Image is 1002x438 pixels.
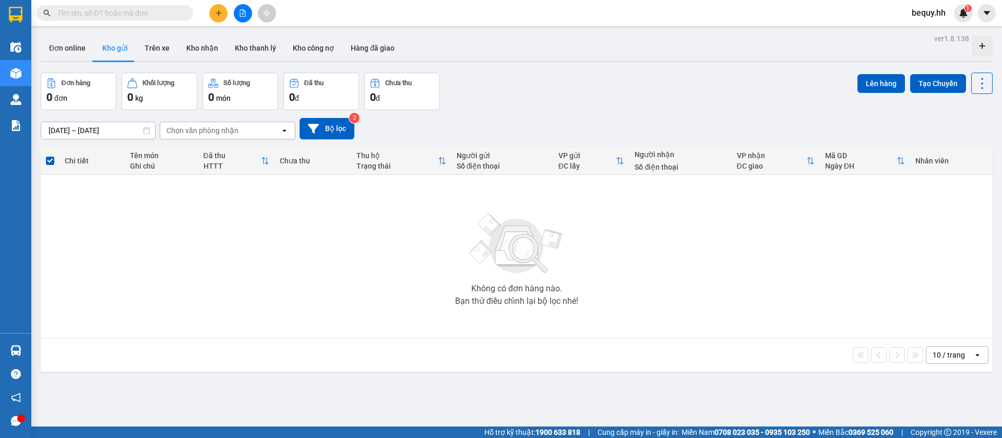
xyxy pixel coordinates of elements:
[280,126,289,135] svg: open
[598,427,679,438] span: Cung cấp máy in - giấy in:
[915,157,987,165] div: Nhân viên
[289,91,295,103] span: 0
[239,9,246,17] span: file-add
[258,4,276,22] button: aim
[10,94,21,105] img: warehouse-icon
[10,68,21,79] img: warehouse-icon
[972,35,993,56] div: Tạo kho hàng mới
[9,7,22,22] img: logo-vxr
[54,94,67,102] span: đơn
[130,162,193,170] div: Ghi chú
[10,345,21,356] img: warehouse-icon
[263,9,270,17] span: aim
[484,427,580,438] span: Hỗ trợ kỹ thuật:
[215,9,222,17] span: plus
[11,369,21,379] span: question-circle
[136,35,178,61] button: Trên xe
[46,91,52,103] span: 0
[370,91,376,103] span: 0
[202,73,278,110] button: Số lượng0món
[457,162,548,170] div: Số điện thoại
[973,351,982,359] svg: open
[944,429,951,436] span: copyright
[94,35,136,61] button: Kho gửi
[349,113,360,123] sup: 2
[558,162,616,170] div: ĐC lấy
[351,147,451,175] th: Toggle SortBy
[364,73,440,110] button: Chưa thu0đ
[356,162,438,170] div: Trạng thái
[41,122,155,139] input: Select a date range.
[553,147,630,175] th: Toggle SortBy
[737,151,806,160] div: VP nhận
[226,35,284,61] button: Kho thanh lý
[682,427,810,438] span: Miền Nam
[910,74,966,93] button: Tạo Chuyến
[11,393,21,403] span: notification
[11,416,21,426] span: message
[903,6,954,19] span: bequy.hh
[198,147,275,175] th: Toggle SortBy
[732,147,820,175] th: Toggle SortBy
[209,4,228,22] button: plus
[204,162,261,170] div: HTTT
[142,79,174,87] div: Khối lượng
[714,428,810,436] strong: 0708 023 035 - 0935 103 250
[283,73,359,110] button: Đã thu0đ
[295,94,299,102] span: đ
[849,428,893,436] strong: 0369 525 060
[818,427,893,438] span: Miền Bắc
[65,157,119,165] div: Chi tiết
[464,207,569,280] img: svg+xml;base64,PHN2ZyBjbGFzcz0ibGlzdC1wbHVnX19zdmciIHhtbG5zPSJodHRwOi8vd3d3LnczLm9yZy8yMDAwL3N2Zy...
[216,94,231,102] span: món
[62,79,90,87] div: Đơn hàng
[825,151,897,160] div: Mã GD
[43,9,51,17] span: search
[57,7,181,19] input: Tìm tên, số ĐT hoặc mã đơn
[966,5,970,12] span: 1
[41,73,116,110] button: Đơn hàng0đơn
[135,94,143,102] span: kg
[10,42,21,53] img: warehouse-icon
[977,4,996,22] button: caret-down
[234,4,252,22] button: file-add
[857,74,905,93] button: Lên hàng
[901,427,903,438] span: |
[356,151,438,160] div: Thu hộ
[342,35,403,61] button: Hàng đã giao
[471,285,562,293] div: Không có đơn hàng nào.
[982,8,992,18] span: caret-down
[280,157,346,165] div: Chưa thu
[130,151,193,160] div: Tên món
[385,79,412,87] div: Chưa thu
[10,120,21,131] img: solution-icon
[813,430,816,434] span: ⚪️
[223,79,250,87] div: Số lượng
[204,151,261,160] div: Đã thu
[588,427,590,438] span: |
[166,125,238,136] div: Chọn văn phòng nhận
[635,163,726,171] div: Số điện thoại
[558,151,616,160] div: VP gửi
[178,35,226,61] button: Kho nhận
[933,350,965,360] div: 10 / trang
[376,94,380,102] span: đ
[300,118,354,139] button: Bộ lọc
[535,428,580,436] strong: 1900 633 818
[304,79,324,87] div: Đã thu
[964,5,972,12] sup: 1
[635,150,726,159] div: Người nhận
[455,297,578,305] div: Bạn thử điều chỉnh lại bộ lọc nhé!
[934,33,969,44] div: ver 1.8.138
[820,147,910,175] th: Toggle SortBy
[284,35,342,61] button: Kho công nợ
[959,8,968,18] img: icon-new-feature
[457,151,548,160] div: Người gửi
[208,91,214,103] span: 0
[825,162,897,170] div: Ngày ĐH
[127,91,133,103] span: 0
[122,73,197,110] button: Khối lượng0kg
[737,162,806,170] div: ĐC giao
[41,35,94,61] button: Đơn online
